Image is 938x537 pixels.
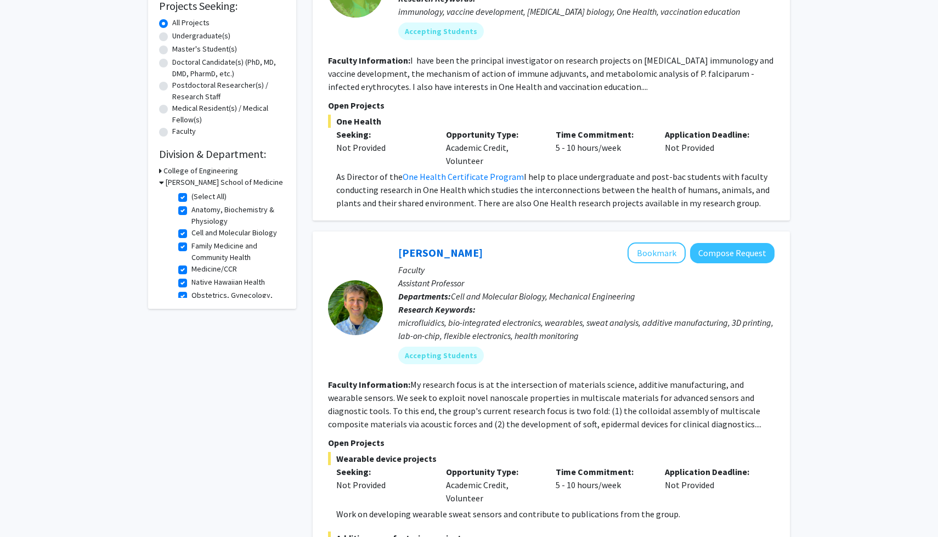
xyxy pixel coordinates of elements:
[328,115,775,128] span: One Health
[336,128,430,141] p: Seeking:
[336,170,775,210] p: As Director of the I help to place undergraduate and post-bac students with faculty conducting re...
[191,227,277,239] label: Cell and Molecular Biology
[438,465,547,505] div: Academic Credit, Volunteer
[438,128,547,167] div: Academic Credit, Volunteer
[547,128,657,167] div: 5 - 10 hours/week
[172,126,196,137] label: Faculty
[191,263,237,275] label: Medicine/CCR
[328,379,410,390] b: Faculty Information:
[398,291,451,302] b: Departments:
[336,507,775,521] p: Work on developing wearable sweat sensors and contribute to publications from the group.
[556,128,649,141] p: Time Commitment:
[665,465,758,478] p: Application Deadline:
[336,478,430,491] div: Not Provided
[398,316,775,342] div: microfluidics, bio-integrated electronics, wearables, sweat analysis, additive manufacturing, 3D ...
[398,5,775,18] div: immunology, vaccine development, [MEDICAL_DATA] biology, One Health, vaccination education
[191,191,227,202] label: (Select All)
[398,22,484,40] mat-chip: Accepting Students
[398,347,484,364] mat-chip: Accepting Students
[628,242,686,263] button: Add Tyler Ray to Bookmarks
[328,55,773,92] fg-read-more: I have been the principal investigator on research projects on [MEDICAL_DATA] immunology and vacc...
[665,128,758,141] p: Application Deadline:
[398,276,775,290] p: Assistant Professor
[191,204,282,227] label: Anatomy, Biochemistry & Physiology
[398,263,775,276] p: Faculty
[547,465,657,505] div: 5 - 10 hours/week
[172,56,285,80] label: Doctoral Candidate(s) (PhD, MD, DMD, PharmD, etc.)
[191,240,282,263] label: Family Medicine and Community Health
[328,436,775,449] p: Open Projects
[172,30,230,42] label: Undergraduate(s)
[159,148,285,161] h2: Division & Department:
[398,304,476,315] b: Research Keywords:
[166,177,283,188] h3: [PERSON_NAME] School of Medicine
[172,17,210,29] label: All Projects
[328,55,410,66] b: Faculty Information:
[328,452,775,465] span: Wearable device projects
[8,488,47,529] iframe: Chat
[336,141,430,154] div: Not Provided
[172,43,237,55] label: Master's Student(s)
[446,128,539,141] p: Opportunity Type:
[328,99,775,112] p: Open Projects
[451,291,635,302] span: Cell and Molecular Biology, Mechanical Engineering
[446,465,539,478] p: Opportunity Type:
[172,80,285,103] label: Postdoctoral Researcher(s) / Research Staff
[163,165,238,177] h3: College of Engineering
[403,171,524,182] a: One Health Certificate Program
[336,465,430,478] p: Seeking:
[657,128,766,167] div: Not Provided
[191,276,265,288] label: Native Hawaiian Health
[191,290,282,313] label: Obstetrics, Gynecology, and Women's Health
[690,243,775,263] button: Compose Request to Tyler Ray
[657,465,766,505] div: Not Provided
[556,465,649,478] p: Time Commitment:
[172,103,285,126] label: Medical Resident(s) / Medical Fellow(s)
[398,246,483,259] a: [PERSON_NAME]
[328,379,761,429] fg-read-more: My research focus is at the intersection of materials science, additive manufacturing, and wearab...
